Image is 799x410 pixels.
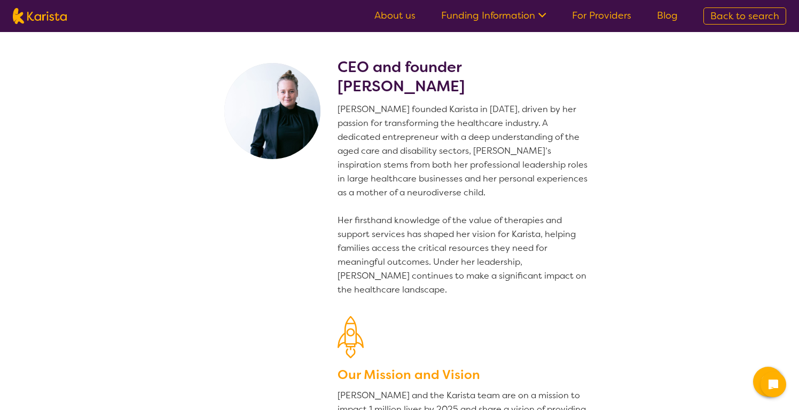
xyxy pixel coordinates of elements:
[13,8,67,24] img: Karista logo
[710,10,779,22] span: Back to search
[441,9,546,22] a: Funding Information
[572,9,631,22] a: For Providers
[657,9,678,22] a: Blog
[374,9,416,22] a: About us
[338,102,592,297] p: [PERSON_NAME] founded Karista in [DATE], driven by her passion for transforming the healthcare in...
[703,7,786,25] a: Back to search
[338,316,364,358] img: Our Mission
[338,365,592,384] h3: Our Mission and Vision
[338,58,592,96] h2: CEO and founder [PERSON_NAME]
[753,367,783,397] button: Channel Menu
